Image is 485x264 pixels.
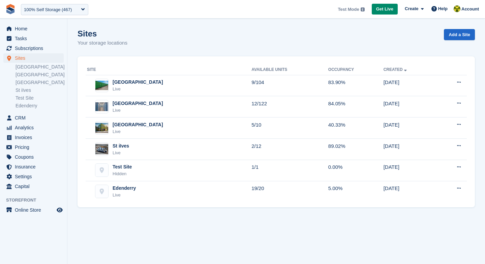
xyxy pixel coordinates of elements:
span: Account [461,6,479,12]
img: Image of St iIves site [95,144,108,154]
span: Home [15,24,55,33]
a: [GEOGRAPHIC_DATA] [16,64,64,70]
td: 84.05% [328,96,384,117]
a: Test Site [16,95,64,101]
span: Online Store [15,205,55,215]
h1: Sites [78,29,127,38]
a: menu [3,182,64,191]
a: Preview store [56,206,64,214]
a: menu [3,34,64,43]
div: Live [113,192,136,199]
td: [DATE] [384,139,436,160]
div: Live [113,150,129,156]
td: 9/104 [251,75,328,96]
div: 100% Self Storage (467) [24,6,72,13]
div: [GEOGRAPHIC_DATA] [113,100,163,107]
img: Rob Sweeney [454,5,460,12]
span: Get Live [376,6,393,12]
th: Site [86,64,251,75]
td: [DATE] [384,160,436,181]
a: menu [3,24,64,33]
td: 2/12 [251,139,328,160]
a: menu [3,205,64,215]
a: menu [3,113,64,123]
td: 83.90% [328,75,384,96]
a: Created [384,67,408,72]
th: Available Units [251,64,328,75]
span: Analytics [15,123,55,132]
a: [GEOGRAPHIC_DATA] [16,79,64,86]
span: Settings [15,172,55,181]
span: Subscriptions [15,44,55,53]
div: [GEOGRAPHIC_DATA] [113,121,163,128]
th: Occupancy [328,64,384,75]
a: [GEOGRAPHIC_DATA] [16,72,64,78]
div: [GEOGRAPHIC_DATA] [113,79,163,86]
td: [DATE] [384,96,436,117]
img: Image of Richmond Main site [95,123,108,133]
p: Your storage locations [78,39,127,47]
img: stora-icon-8386f47178a22dfd0bd8f6a31ec36ba5ce8667c1dd55bd0f319d3a0aa187defe.svg [5,4,16,14]
td: 89.02% [328,139,384,160]
span: CRM [15,113,55,123]
a: Get Live [372,4,398,15]
a: menu [3,53,64,63]
img: Edenderry site image placeholder [95,185,108,198]
span: Sites [15,53,55,63]
td: 19/20 [251,181,328,202]
div: Edenderry [113,185,136,192]
span: Create [405,5,418,12]
a: menu [3,123,64,132]
a: Edenderry [16,103,64,109]
span: Storefront [6,197,67,204]
span: Tasks [15,34,55,43]
td: 5.00% [328,181,384,202]
td: 40.33% [328,117,384,139]
img: icon-info-grey-7440780725fd019a000dd9b08b2336e03edf1995a4989e88bcd33f0948082b44.svg [361,7,365,11]
span: Test Mode [338,6,359,13]
a: menu [3,142,64,152]
a: St iIves [16,87,64,94]
span: Insurance [15,162,55,171]
td: [DATE] [384,181,436,202]
a: menu [3,133,64,142]
td: [DATE] [384,117,436,139]
div: Live [113,86,163,93]
a: menu [3,172,64,181]
img: Image of Nottingham site [95,81,108,90]
a: menu [3,44,64,53]
td: 12/122 [251,96,328,117]
a: menu [3,152,64,162]
span: Invoices [15,133,55,142]
a: Add a Site [444,29,475,40]
td: 1/1 [251,160,328,181]
td: [DATE] [384,75,436,96]
span: Pricing [15,142,55,152]
div: Hidden [113,170,132,177]
span: Help [438,5,448,12]
div: Live [113,128,163,135]
img: Image of Leicester site [95,102,108,111]
span: Coupons [15,152,55,162]
div: St iIves [113,142,129,150]
span: Capital [15,182,55,191]
div: Live [113,107,163,114]
td: 5/10 [251,117,328,139]
img: Test Site site image placeholder [95,164,108,177]
div: Test Site [113,163,132,170]
a: menu [3,162,64,171]
td: 0.00% [328,160,384,181]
